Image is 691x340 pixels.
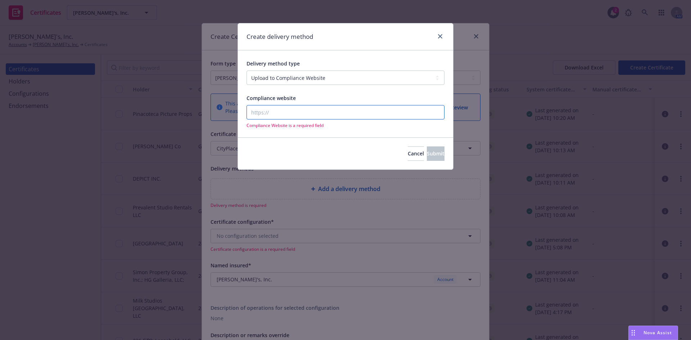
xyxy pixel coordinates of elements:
[408,146,424,161] button: Cancel
[643,330,672,336] span: Nova Assist
[247,32,313,41] h1: Create delivery method
[628,326,678,340] button: Nova Assist
[629,326,638,340] div: Drag to move
[247,122,444,128] span: Compliance Website is a required field
[427,146,444,161] button: Submit
[408,150,424,157] span: Cancel
[427,150,444,157] span: Submit
[247,95,296,101] span: Compliance website
[247,60,300,67] span: Delivery method type
[247,105,444,119] input: https://
[436,32,444,41] a: close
